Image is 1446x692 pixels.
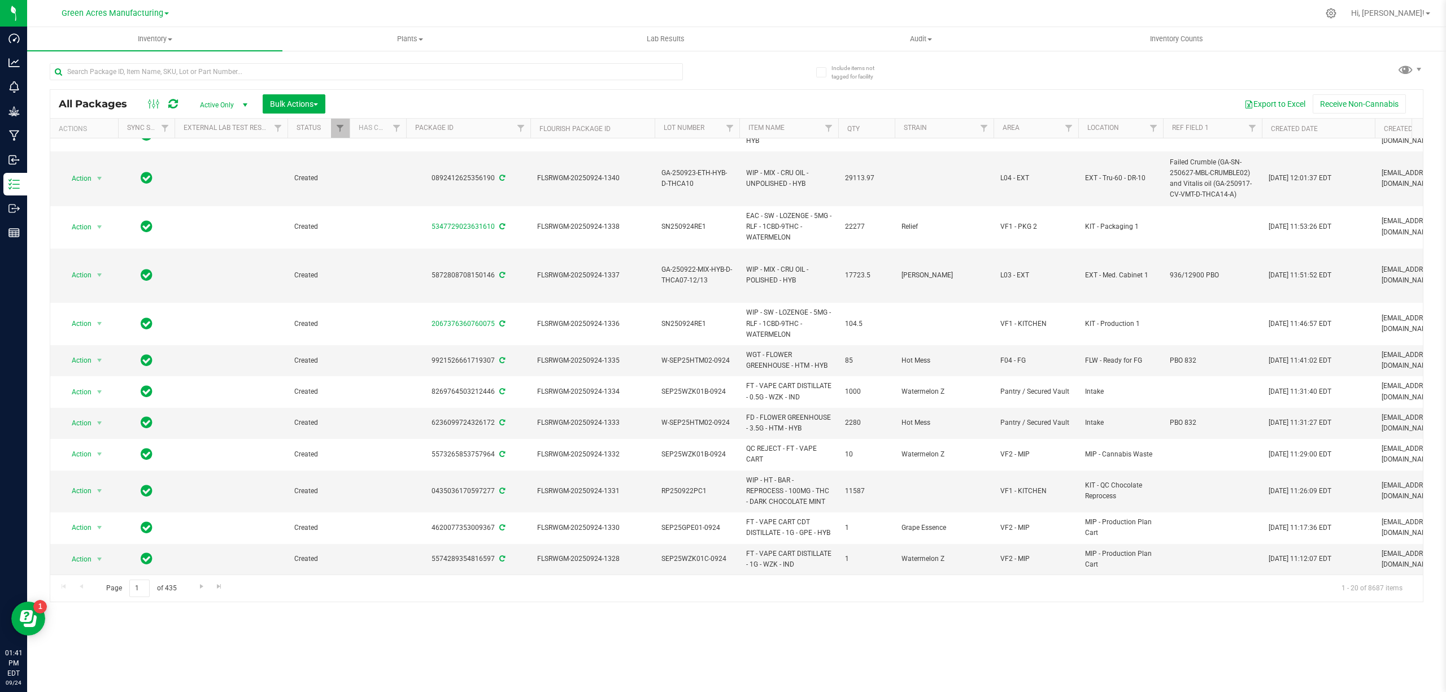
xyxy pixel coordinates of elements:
[746,264,831,286] span: WIP - MIX - CRU OIL - POLISHED - HYB
[62,171,92,186] span: Action
[831,64,888,81] span: Include items not tagged for facility
[820,119,838,138] a: Filter
[1085,173,1156,184] span: EXT - Tru-60 - DR-10
[901,221,987,232] span: Relief
[498,320,505,328] span: Sync from Compliance System
[1269,355,1331,366] span: [DATE] 11:41:02 EDT
[661,417,733,428] span: W-SEP25HTM02-0924
[156,119,175,138] a: Filter
[33,600,47,613] iframe: Resource center unread badge
[404,417,532,428] div: 6236099724326172
[1269,486,1331,497] span: [DATE] 11:26:09 EDT
[901,523,987,533] span: Grape Essence
[62,483,92,499] span: Action
[93,352,107,368] span: select
[721,119,739,138] a: Filter
[5,678,22,687] p: 09/24
[746,475,831,508] span: WIP - HT - BAR - REPROCESS - 100MG - THC - DARK CHOCOLATE MINT
[27,34,282,44] span: Inventory
[432,320,495,328] a: 2067376360760075
[1144,119,1163,138] a: Filter
[62,352,92,368] span: Action
[404,386,532,397] div: 8269764503212446
[283,34,537,44] span: Plants
[1085,417,1156,428] span: Intake
[93,415,107,431] span: select
[847,125,860,133] a: Qty
[1085,270,1156,281] span: EXT - Med. Cabinet 1
[498,450,505,458] span: Sync from Compliance System
[62,551,92,567] span: Action
[1269,417,1331,428] span: [DATE] 11:31:27 EDT
[845,449,888,460] span: 10
[8,203,20,214] inline-svg: Outbound
[537,417,648,428] span: FLSRWGM-20250924-1333
[8,81,20,93] inline-svg: Monitoring
[498,524,505,532] span: Sync from Compliance System
[537,355,648,366] span: FLSRWGM-20250924-1335
[1000,270,1072,281] span: L03 - EXT
[62,520,92,536] span: Action
[141,415,153,430] span: In Sync
[1269,270,1331,281] span: [DATE] 11:51:52 EDT
[294,449,343,460] span: Created
[537,523,648,533] span: FLSRWGM-20250924-1330
[498,555,505,563] span: Sync from Compliance System
[661,221,733,232] span: SN250924RE1
[746,412,831,434] span: FD - FLOWER GREENHOUSE - 3.5G - HTM - HYB
[1332,580,1412,597] span: 1 - 20 of 8687 items
[62,8,163,18] span: Green Acres Manufacturing
[294,270,343,281] span: Created
[350,119,406,138] th: Has COA
[1172,124,1209,132] a: Ref Field 1
[537,386,648,397] span: FLSRWGM-20250924-1334
[1085,549,1156,570] span: MIP - Production Plan Cart
[1060,119,1078,138] a: Filter
[141,316,153,332] span: In Sync
[59,125,114,133] div: Actions
[294,554,343,564] span: Created
[8,33,20,44] inline-svg: Dashboard
[631,34,700,44] span: Lab Results
[539,125,611,133] a: Flourish Package ID
[1324,8,1338,19] div: Manage settings
[141,170,153,186] span: In Sync
[294,319,343,329] span: Created
[845,355,888,366] span: 85
[1000,554,1072,564] span: VF2 - MIP
[294,417,343,428] span: Created
[93,520,107,536] span: select
[664,124,704,132] a: Lot Number
[748,124,785,132] a: Item Name
[793,27,1048,51] a: Audit
[537,554,648,564] span: FLSRWGM-20250924-1328
[127,124,171,132] a: Sync Status
[1003,124,1020,132] a: Area
[498,356,505,364] span: Sync from Compliance System
[746,307,831,340] span: WIP - SW - LOZENGE - 5MG - RLF - 1CBD-9THC - WATERMELON
[415,124,454,132] a: Package ID
[845,523,888,533] span: 1
[141,384,153,399] span: In Sync
[93,446,107,462] span: select
[93,267,107,283] span: select
[537,270,648,281] span: FLSRWGM-20250924-1337
[1170,157,1255,201] span: Failed Crumble (GA-SN-250627-MBL-CRUMBLE02) and Vitalis oil (GA-250917-CV-VMT-D-THCA14-A)
[62,219,92,235] span: Action
[62,267,92,283] span: Action
[1269,449,1331,460] span: [DATE] 11:29:00 EDT
[498,487,505,495] span: Sync from Compliance System
[1269,554,1331,564] span: [DATE] 11:12:07 EDT
[141,267,153,283] span: In Sync
[661,486,733,497] span: RP250922PC1
[1085,221,1156,232] span: KIT - Packaging 1
[1384,125,1422,133] a: Created By
[97,580,186,597] span: Page of 435
[537,449,648,460] span: FLSRWGM-20250924-1332
[331,119,350,138] a: Filter
[141,551,153,567] span: In Sync
[1135,34,1218,44] span: Inventory Counts
[901,355,987,366] span: Hot Mess
[661,554,733,564] span: SEP25WZK01C-0924
[269,119,288,138] a: Filter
